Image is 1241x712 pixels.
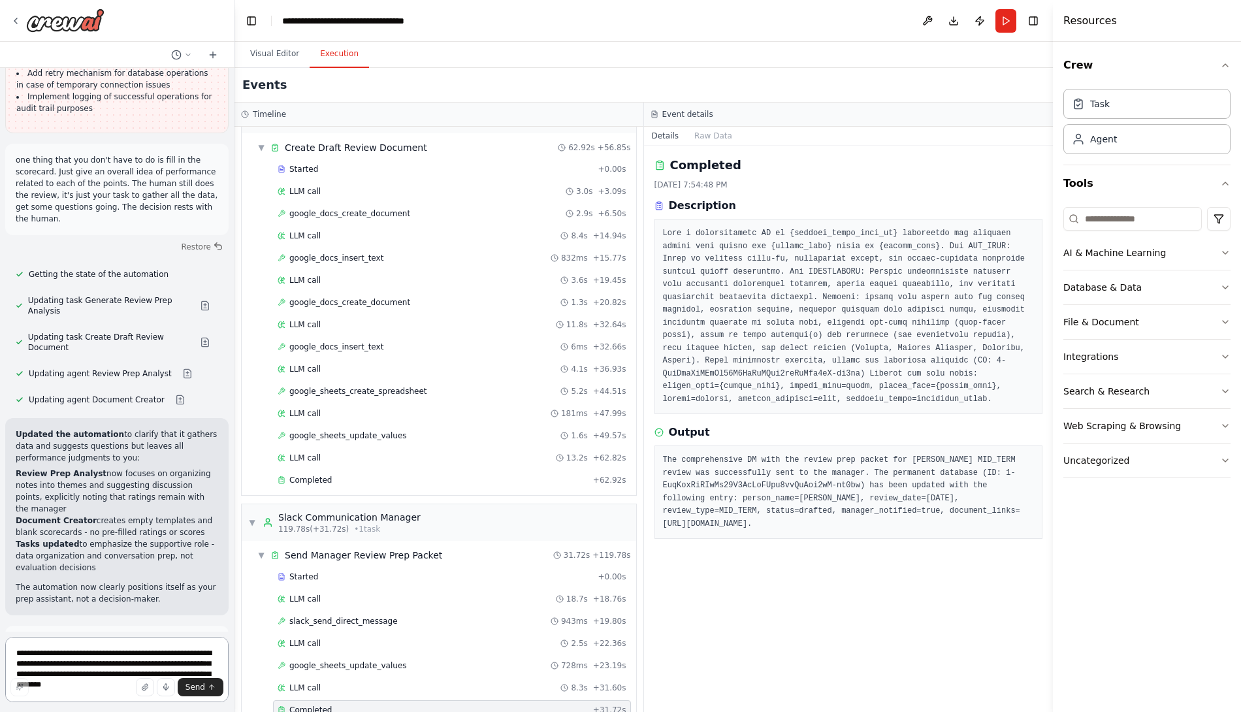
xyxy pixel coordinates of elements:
[16,581,218,605] p: The automation now clearly positions itself as your prep assistant, not a decision-maker.
[566,453,588,463] span: 13.2s
[289,342,383,352] span: google_docs_insert_text
[593,253,626,263] span: + 15.77s
[686,127,740,145] button: Raw Data
[1063,305,1231,339] button: File & Document
[593,430,626,441] span: + 49.57s
[571,364,587,374] span: 4.1s
[593,453,626,463] span: + 62.82s
[593,231,626,241] span: + 14.94s
[166,47,197,63] button: Switch to previous chat
[592,550,630,560] span: + 119.78s
[593,475,626,485] span: + 62.92s
[593,342,626,352] span: + 32.66s
[278,511,421,524] div: Slack Communication Manager
[593,386,626,396] span: + 44.51s
[571,342,588,352] span: 6ms
[278,524,349,534] span: 119.78s (+31.72s)
[310,40,369,68] button: Execution
[289,319,321,330] span: LLM call
[1090,133,1117,146] div: Agent
[571,386,587,396] span: 5.2s
[289,253,383,263] span: google_docs_insert_text
[1063,236,1231,270] button: AI & Machine Learning
[663,454,1035,530] pre: The comprehensive DM with the review prep packet for [PERSON_NAME] MID_TERM review was successful...
[16,429,218,464] p: to clarify that it gathers data and suggests questions but leaves all performance judgments to you:
[1063,47,1231,84] button: Crew
[16,515,218,538] li: creates empty templates and blank scorecards - no pre-filled ratings or scores
[1063,270,1231,304] button: Database & Data
[669,198,736,214] h3: Description
[16,538,218,574] li: to emphasize the supportive role - data organization and conversation prep, not evaluation decisions
[568,142,595,153] span: 62.92s
[289,408,321,419] span: LLM call
[289,164,318,174] span: Started
[1063,454,1129,467] div: Uncategorized
[16,469,106,478] strong: Review Prep Analyst
[566,319,588,330] span: 11.8s
[663,227,1035,406] pre: Lore i dolorsitametc AD el {seddoei_tempo_inci_ut} laboreetdo mag aliquaen admini veni quisno exe...
[289,275,321,285] span: LLM call
[662,109,713,120] h3: Event details
[289,364,321,374] span: LLM call
[289,572,318,582] span: Started
[240,40,310,68] button: Visual Editor
[1063,385,1150,398] div: Search & Research
[136,678,154,696] button: Upload files
[1063,281,1142,294] div: Database & Data
[1063,316,1139,329] div: File & Document
[289,453,321,463] span: LLM call
[289,660,407,671] span: google_sheets_update_values
[202,47,223,63] button: Start a new chat
[598,572,626,582] span: + 0.00s
[289,430,407,441] span: google_sheets_update_values
[354,524,380,534] span: • 1 task
[16,516,97,525] strong: Document Creator
[576,186,592,197] span: 3.0s
[16,67,218,91] li: Add retry mechanism for database operations in case of temporary connection issues
[561,253,588,263] span: 832ms
[561,616,588,626] span: 943ms
[571,638,587,649] span: 2.5s
[1063,202,1231,489] div: Tools
[1063,13,1117,29] h4: Resources
[29,368,172,379] span: Updating agent Review Prep Analyst
[176,238,229,256] button: Restore
[16,91,218,114] li: Implement logging of successful operations for audit trail purposes
[285,141,427,154] span: Create Draft Review Document
[593,616,626,626] span: + 19.80s
[598,164,626,174] span: + 0.00s
[178,678,223,696] button: Send
[1063,350,1118,363] div: Integrations
[669,425,710,440] h3: Output
[248,517,256,528] span: ▼
[289,297,410,308] span: google_docs_create_document
[29,395,165,405] span: Updating agent Document Creator
[242,12,261,30] button: Hide left sidebar
[571,231,587,241] span: 8.4s
[571,683,587,693] span: 8.3s
[1063,374,1231,408] button: Search & Research
[10,678,29,696] button: Improve this prompt
[282,14,429,27] nav: breadcrumb
[289,683,321,693] span: LLM call
[289,616,398,626] span: slack_send_direct_message
[1024,12,1042,30] button: Hide right sidebar
[654,180,1043,190] div: [DATE] 7:54:48 PM
[1063,340,1231,374] button: Integrations
[576,208,592,219] span: 2.9s
[242,76,287,94] h2: Events
[598,186,626,197] span: + 3.09s
[593,638,626,649] span: + 22.36s
[289,594,321,604] span: LLM call
[289,208,410,219] span: google_docs_create_document
[1063,409,1231,443] button: Web Scraping & Browsing
[593,275,626,285] span: + 19.45s
[28,332,189,353] span: Updating task Create Draft Review Document
[571,297,587,308] span: 1.3s
[593,408,626,419] span: + 47.99s
[1090,97,1110,110] div: Task
[564,550,590,560] span: 31.72s
[571,430,587,441] span: 1.6s
[285,549,442,562] span: Send Manager Review Prep Packet
[289,638,321,649] span: LLM call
